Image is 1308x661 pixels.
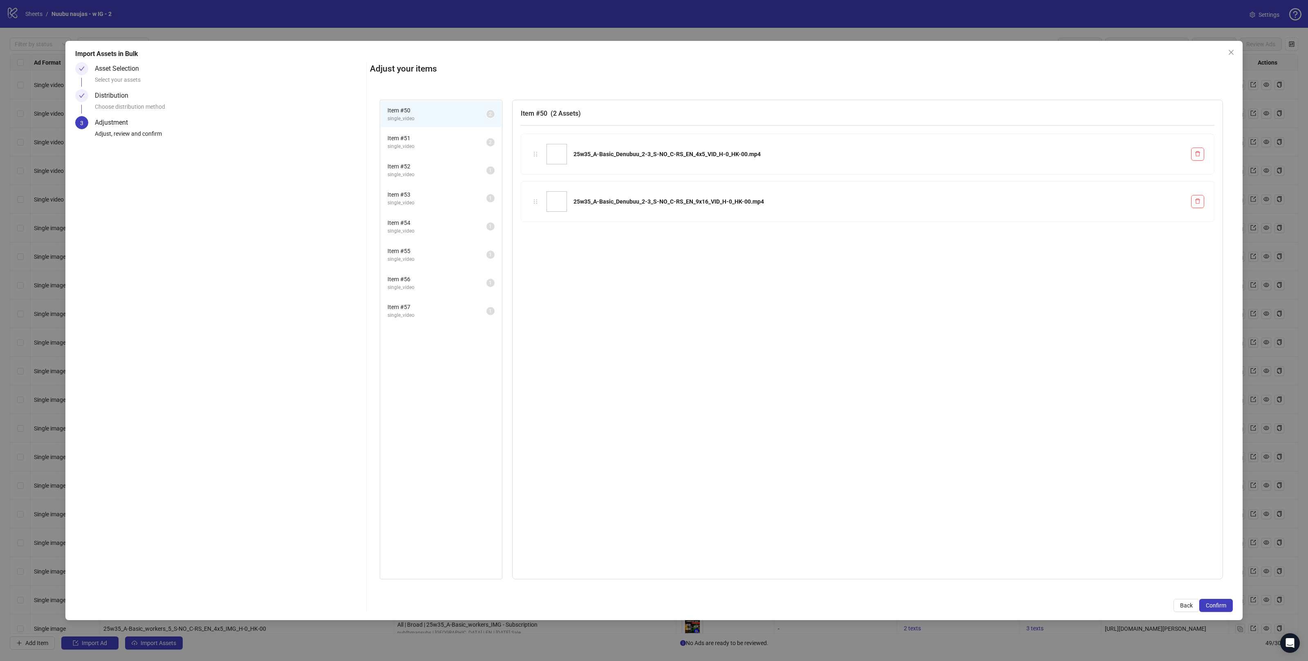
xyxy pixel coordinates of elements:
[387,246,486,255] span: Item # 55
[95,75,363,89] div: Select your assets
[486,138,495,146] sup: 2
[489,168,492,173] span: 1
[486,194,495,202] sup: 1
[387,218,486,227] span: Item # 54
[551,110,581,117] span: ( 2 Assets )
[387,311,486,319] span: single_video
[486,222,495,231] sup: 1
[486,251,495,259] sup: 1
[95,129,363,143] div: Adjust, review and confirm
[1225,46,1238,59] button: Close
[95,102,363,116] div: Choose distribution method
[1195,198,1200,204] span: delete
[531,197,540,206] div: holder
[95,89,135,102] div: Distribution
[387,284,486,291] span: single_video
[79,66,85,72] span: check
[486,279,495,287] sup: 1
[387,255,486,263] span: single_video
[1174,599,1199,612] button: Back
[370,62,1233,76] h2: Adjust your items
[533,151,538,157] span: holder
[521,108,1214,119] h3: Item # 50
[1195,151,1200,157] span: delete
[387,227,486,235] span: single_video
[489,280,492,286] span: 1
[79,93,85,99] span: check
[387,134,486,143] span: Item # 51
[1191,148,1204,161] button: Delete
[531,150,540,159] div: holder
[489,252,492,258] span: 1
[489,308,492,314] span: 1
[1180,602,1193,609] span: Back
[573,197,1185,206] div: 25w35_A-Basic_Denubuu_2-3_S-NO_C-RS_EN_9x16_VID_H-0_HK-00.mp4
[489,224,492,229] span: 1
[573,150,1185,159] div: 25w35_A-Basic_Denubuu_2-3_S-NO_C-RS_EN_4x5_VID_H-0_HK-00.mp4
[486,166,495,175] sup: 1
[1280,633,1300,653] div: Open Intercom Messenger
[1191,195,1204,208] button: Delete
[1206,602,1226,609] span: Confirm
[75,49,1233,59] div: Import Assets in Bulk
[387,143,486,150] span: single_video
[95,116,134,129] div: Adjustment
[387,162,486,171] span: Item # 52
[486,110,495,118] sup: 2
[387,199,486,207] span: single_video
[546,191,567,212] img: 25w35_A-Basic_Denubuu_2-3_S-NO_C-RS_EN_9x16_VID_H-0_HK-00.mp4
[486,307,495,315] sup: 1
[1228,49,1234,56] span: close
[489,195,492,201] span: 1
[489,139,492,145] span: 2
[1199,599,1233,612] button: Confirm
[387,106,486,115] span: Item # 50
[546,144,567,164] img: 25w35_A-Basic_Denubuu_2-3_S-NO_C-RS_EN_4x5_VID_H-0_HK-00.mp4
[387,302,486,311] span: Item # 57
[80,120,83,126] span: 3
[95,62,146,75] div: Asset Selection
[489,111,492,117] span: 2
[387,190,486,199] span: Item # 53
[533,199,538,204] span: holder
[387,115,486,123] span: single_video
[387,171,486,179] span: single_video
[387,275,486,284] span: Item # 56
